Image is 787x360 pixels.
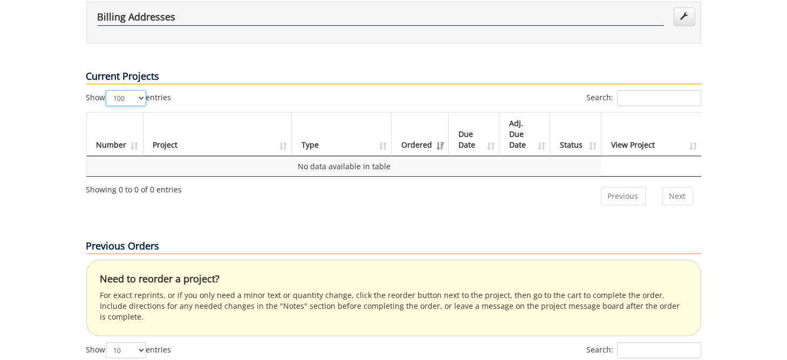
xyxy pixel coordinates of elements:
a: Next [662,187,693,205]
th: Type: activate to sort column ascending [292,113,392,156]
p: For exact reprints, or if you only need a minor text or quantity change, click the reorder button... [100,290,687,322]
input: Search: [617,90,701,106]
p: Previous Orders [86,239,701,254]
a: Previous [601,187,646,205]
th: Ordered: activate to sort column ascending [392,113,449,156]
input: Search: [617,342,701,358]
h4: Billing Addresses [98,12,664,26]
h4: Need to reorder a project? [100,274,687,285]
th: Status: activate to sort column ascending [550,113,601,156]
th: View Project: activate to sort column ascending [601,113,701,156]
th: Number: activate to sort column ascending [87,113,143,156]
label: Search: [587,342,701,358]
a: Edit Addresses [674,8,695,26]
th: Due Date: activate to sort column ascending [449,113,499,156]
div: Showing 0 to 0 of 0 entries [86,180,182,195]
p: Current Projects [86,70,701,85]
select: Showentries [106,90,146,106]
th: Adj. Due Date: activate to sort column ascending [499,113,550,156]
td: No data available in table [87,156,602,176]
label: Show entries [86,342,172,358]
th: Project: activate to sort column ascending [143,113,292,156]
select: Showentries [106,342,146,358]
label: Search: [587,90,701,106]
label: Show entries [86,90,172,106]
